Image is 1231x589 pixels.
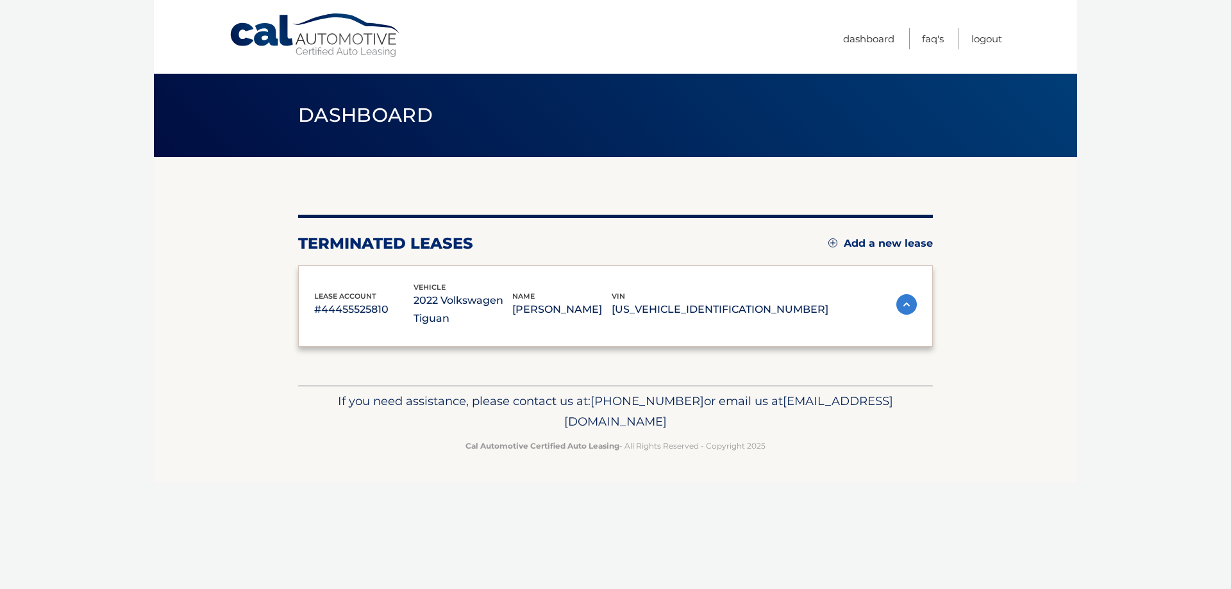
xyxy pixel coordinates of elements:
a: Add a new lease [828,237,933,250]
span: Dashboard [298,103,433,127]
p: - All Rights Reserved - Copyright 2025 [306,439,925,452]
a: Logout [971,28,1002,49]
h2: terminated leases [298,234,473,253]
img: add.svg [828,238,837,247]
p: [PERSON_NAME] [512,301,612,319]
strong: Cal Automotive Certified Auto Leasing [465,441,619,451]
p: [US_VEHICLE_IDENTIFICATION_NUMBER] [612,301,828,319]
img: accordion-active.svg [896,294,917,315]
span: vin [612,292,625,301]
span: vehicle [414,283,446,292]
span: [PHONE_NUMBER] [590,394,704,408]
span: [EMAIL_ADDRESS][DOMAIN_NAME] [564,394,893,429]
span: name [512,292,535,301]
p: If you need assistance, please contact us at: or email us at [306,391,925,432]
span: lease account [314,292,376,301]
a: FAQ's [922,28,944,49]
a: Dashboard [843,28,894,49]
p: #44455525810 [314,301,414,319]
a: Cal Automotive [229,13,402,58]
p: 2022 Volkswagen Tiguan [414,292,513,328]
